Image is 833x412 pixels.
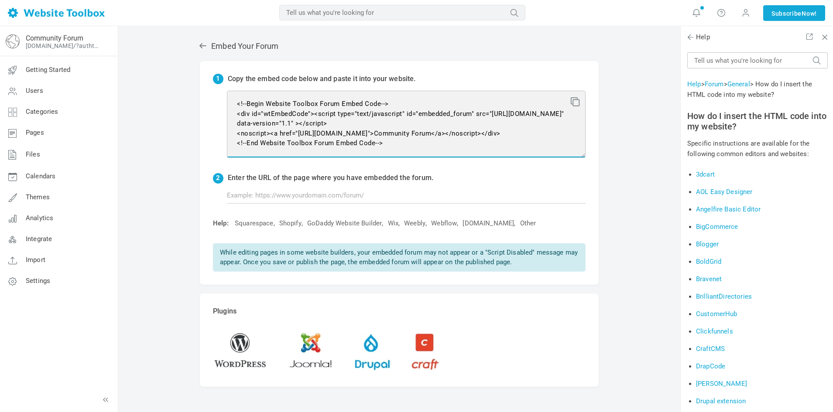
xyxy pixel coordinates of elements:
textarea: <!--Begin Website Toolbox Forum Embed Code--> <div id="wtEmbedCode"><script type="text/javascript... [227,91,586,158]
span: Settings [26,277,50,285]
p: Copy the embed code below and paste it into your website. [228,74,416,84]
a: Blogger [696,240,719,248]
a: 3dcart [696,170,715,178]
a: BigCommerce [696,223,738,231]
span: Help [687,33,710,42]
a: Community Forum [26,34,83,42]
span: Users [26,87,43,95]
input: Tell us what you're looking for [279,5,525,20]
span: Integrate [26,235,52,243]
a: Help [687,80,701,88]
p: Enter the URL of the page where you have embedded the forum. [228,173,433,184]
span: Now! [802,9,817,18]
span: > > > How do I insert the HTML code into my website? [687,80,812,99]
a: Webflow [431,219,457,228]
input: Tell us what you're looking for [687,52,828,68]
span: Files [26,150,40,158]
a: SubscribeNow! [763,5,825,21]
img: globe-icon.png [6,34,20,48]
a: Shopify [279,219,302,228]
a: Squarespace [235,219,274,228]
p: While editing pages in some website builders, your embedded forum may not appear or a "Script Dis... [213,243,586,272]
span: Calendars [26,172,55,180]
a: CustomerHub [696,310,737,318]
a: Bravenet [696,275,722,283]
span: Themes [26,193,50,201]
a: Clickfunnels [696,327,733,335]
span: Back [686,33,695,41]
span: Categories [26,108,58,116]
a: AOL Easy Designer [696,188,753,196]
a: Weebly [404,219,425,228]
input: Example: https://www.yourdomain.com/forum/ [227,187,586,204]
div: , , , , , , , [209,219,586,228]
a: CraftCMS [696,345,725,353]
h2: How do I insert the HTML code into my website? [687,111,828,132]
h2: Embed Your Forum [199,41,600,51]
span: Analytics [26,214,53,222]
a: Angelfire Basic Editor [696,205,761,213]
a: Forum [705,80,724,88]
a: BrilliantDirectories [696,293,752,300]
span: Pages [26,129,44,136]
a: Drupal extension [696,397,746,405]
a: DrapCode [696,362,725,370]
p: Plugins [213,306,586,317]
span: 2 [213,173,223,184]
span: Help: [213,219,229,227]
a: [PERSON_NAME] [696,380,747,388]
span: Getting Started [26,66,70,74]
a: Wix [388,219,398,228]
a: [DOMAIN_NAME] [463,219,514,228]
a: Other [520,219,536,228]
a: General [727,80,750,88]
span: 1 [213,74,223,84]
a: BoldGrid [696,258,721,266]
span: Import [26,256,45,264]
a: GoDaddy Website Builder [307,219,382,228]
a: [DOMAIN_NAME]/?authtoken=5810c013606495cdba04501ae066cc7e&rememberMe=1 [26,42,102,49]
